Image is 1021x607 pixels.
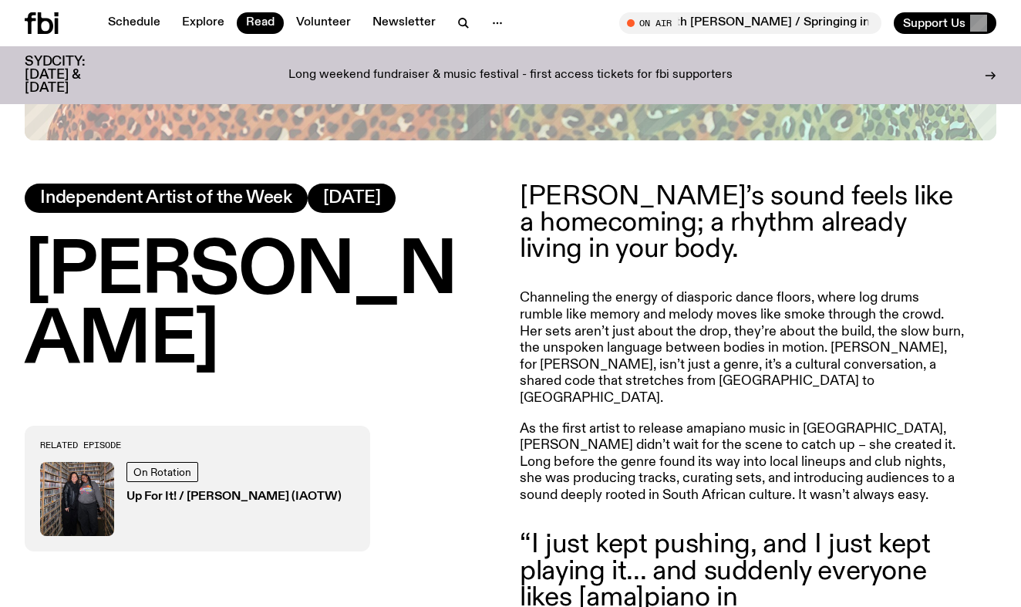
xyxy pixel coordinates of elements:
[25,56,123,95] h3: SYDCITY: [DATE] & [DATE]
[520,290,964,406] p: Channeling the energy of diasporic dance floors, where log drums rumble like memory and melody mo...
[894,12,996,34] button: Support Us
[173,12,234,34] a: Explore
[903,16,965,30] span: Support Us
[40,190,292,207] span: Independent Artist of the Week
[619,12,881,34] button: On AirMornings with [PERSON_NAME] / Springing into some great music haha do u see what i did ther...
[288,69,733,83] p: Long weekend fundraiser & music festival - first access tickets for fbi supporters
[323,190,381,207] span: [DATE]
[126,491,342,503] h3: Up For It! / [PERSON_NAME] (IAOTW)
[40,462,355,536] a: On RotationUp For It! / [PERSON_NAME] (IAOTW)
[363,12,445,34] a: Newsletter
[287,12,360,34] a: Volunteer
[99,12,170,34] a: Schedule
[40,441,355,450] h3: Related Episode
[520,421,964,504] p: As the first artist to release amapiano music in [GEOGRAPHIC_DATA], [PERSON_NAME] didn’t wait for...
[25,238,501,376] h1: [PERSON_NAME]
[520,184,964,263] p: [PERSON_NAME]’s sound feels like a homecoming; a rhythm already living in your body.
[237,12,284,34] a: Read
